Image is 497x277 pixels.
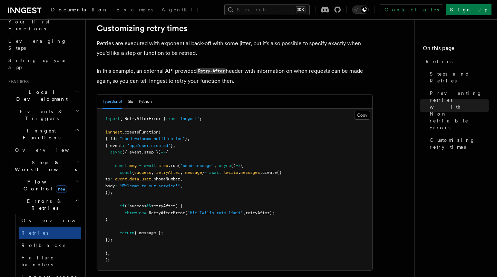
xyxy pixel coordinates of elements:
span: Rollbacks [21,243,65,248]
span: ({ event [122,150,142,155]
span: } [185,136,187,141]
button: Python [139,95,152,109]
span: ( [125,204,127,208]
span: Features [6,79,29,85]
span: { [132,170,134,175]
span: () [231,163,236,168]
span: ! [127,204,129,208]
span: { message }; [134,230,163,235]
span: Customizing retry times [430,137,489,150]
span: Preventing retries with Non-retriable errors [430,90,489,131]
span: } [105,217,108,222]
span: , [173,143,175,148]
span: { RetryAfterError } [120,116,166,121]
span: : [115,136,117,141]
a: AgentKit [157,2,202,19]
span: const [120,170,132,175]
span: ( [158,130,161,135]
button: Steps & Workflows [12,156,81,176]
a: Contact sales [380,4,443,15]
span: AgentKit [162,7,198,12]
span: ({ [277,170,282,175]
span: messages [241,170,260,175]
span: : [115,184,117,188]
span: data [129,177,139,181]
button: Copy [354,111,370,120]
span: retryAfter [156,170,180,175]
a: Failure handlers [19,251,81,271]
a: Your first Functions [6,16,81,35]
span: import [105,116,120,121]
a: Customizing retry times [427,134,489,153]
span: { event [105,143,122,148]
a: Rollbacks [19,239,81,251]
span: Local Development [6,89,75,102]
span: && [146,204,151,208]
span: body [105,184,115,188]
span: await [209,170,221,175]
span: success [129,204,146,208]
span: 'inngest' [178,116,199,121]
a: Overview [19,214,81,227]
span: "Hit Twilio rate limit" [187,210,243,215]
button: Toggle dark mode [352,6,369,14]
button: Flow Controlnew [12,176,81,195]
span: new [139,210,146,215]
button: Go [128,95,133,109]
span: , [108,251,110,256]
span: = [204,170,207,175]
button: Errors & Retries [12,195,81,214]
span: user [142,177,151,181]
span: if [120,204,125,208]
span: , [243,210,245,215]
span: . [139,177,142,181]
span: async [110,150,122,155]
span: .create [260,170,277,175]
a: Leveraging Steps [6,35,81,54]
span: from [166,116,175,121]
button: Inngest Functions [6,125,81,144]
span: ( [178,163,180,168]
span: ( [185,210,187,215]
span: { [166,150,168,155]
span: Steps & Workflows [12,159,77,173]
a: Steps and Retries [427,68,489,87]
span: Examples [116,7,153,12]
span: event [115,177,127,181]
span: Setting up your app [8,58,68,70]
span: Events & Triggers [6,108,75,122]
span: } [170,143,173,148]
span: : [110,177,113,181]
a: Customizing retry times [97,23,187,33]
span: step [158,163,168,168]
span: to [105,177,110,181]
span: , [187,136,190,141]
span: new [56,185,67,193]
span: inngest [105,130,122,135]
a: Setting up your app [6,54,81,73]
kbd: ⌘K [296,6,305,13]
span: = [139,163,142,168]
a: Sign Up [446,4,491,15]
a: Overview [12,144,81,156]
span: Documentation [51,7,108,12]
a: Retries [423,55,489,68]
h4: On this page [423,44,489,55]
span: RetryAfterError [149,210,185,215]
span: msg [129,163,137,168]
span: { [241,163,243,168]
span: Errors & Retries [12,198,75,211]
span: Retries [21,230,48,236]
a: Retries [19,227,81,239]
span: Overview [21,218,92,223]
code: Retry-After [197,68,226,74]
span: => [161,150,166,155]
p: Retries are executed with exponential back-off with some jitter, but it's also possible to specif... [97,39,373,58]
span: twilio [224,170,238,175]
span: .createFunction [122,130,158,135]
span: Failure handlers [21,255,54,267]
button: TypeScript [103,95,122,109]
button: Local Development [6,86,81,105]
span: success [134,170,151,175]
span: ); [105,257,110,262]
